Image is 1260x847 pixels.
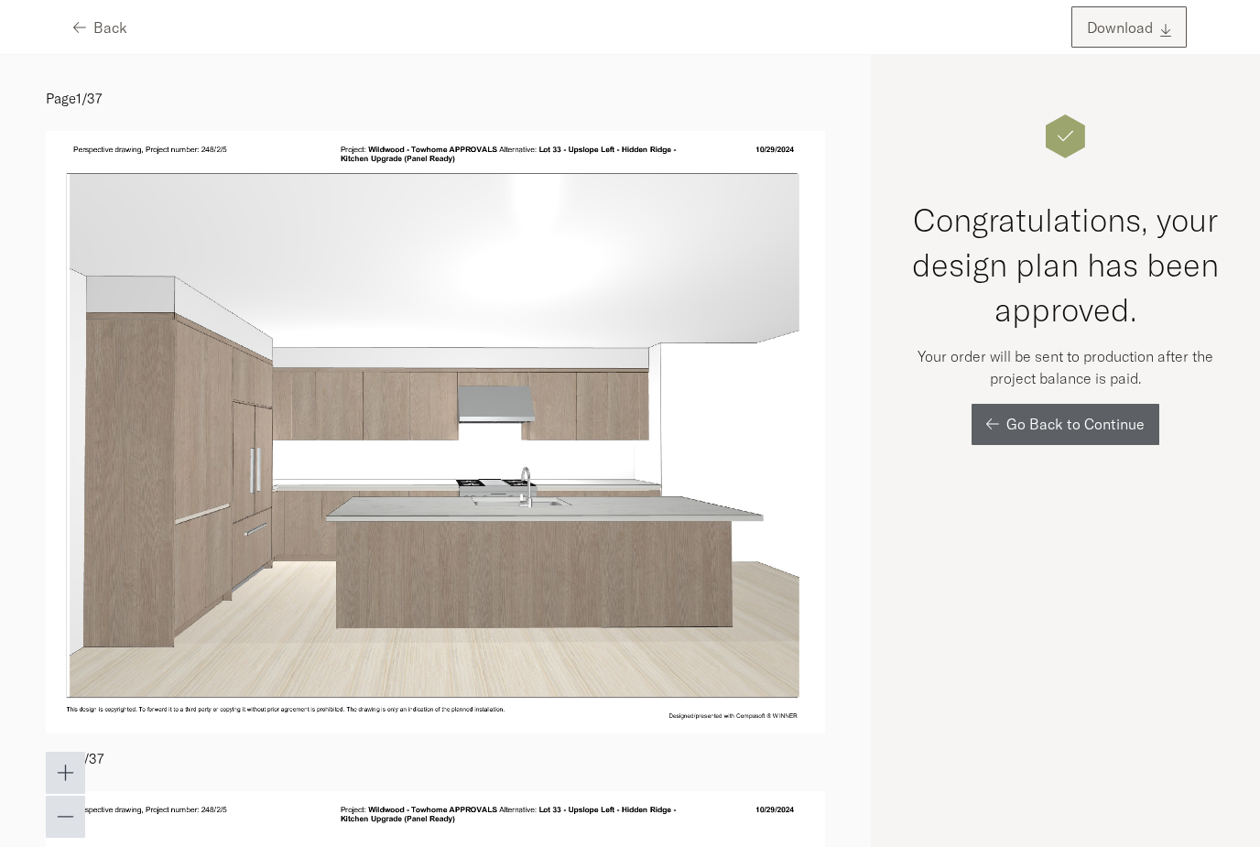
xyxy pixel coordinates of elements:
p: Page 2 / 37 [46,733,825,777]
img: user-files%2Fuser%7Ccl0x0ya3n11487001l88og9n3pxe%2Fprojects%2Fclq2gi7a600fcae0sn63iivv4%2F2025-%2... [46,131,825,733]
span: Go Back to Continue [1006,417,1145,431]
p: Page 1 / 37 [46,73,825,117]
button: Go Back to Continue [972,404,1159,445]
button: Back [73,6,127,48]
button: Download [1071,6,1187,48]
h2: Congratulations, your design plan has been approved. [898,198,1233,332]
p: Your order will be sent to production after the project balance is paid. [898,345,1233,389]
span: Download [1087,20,1153,35]
span: Back [93,20,127,35]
